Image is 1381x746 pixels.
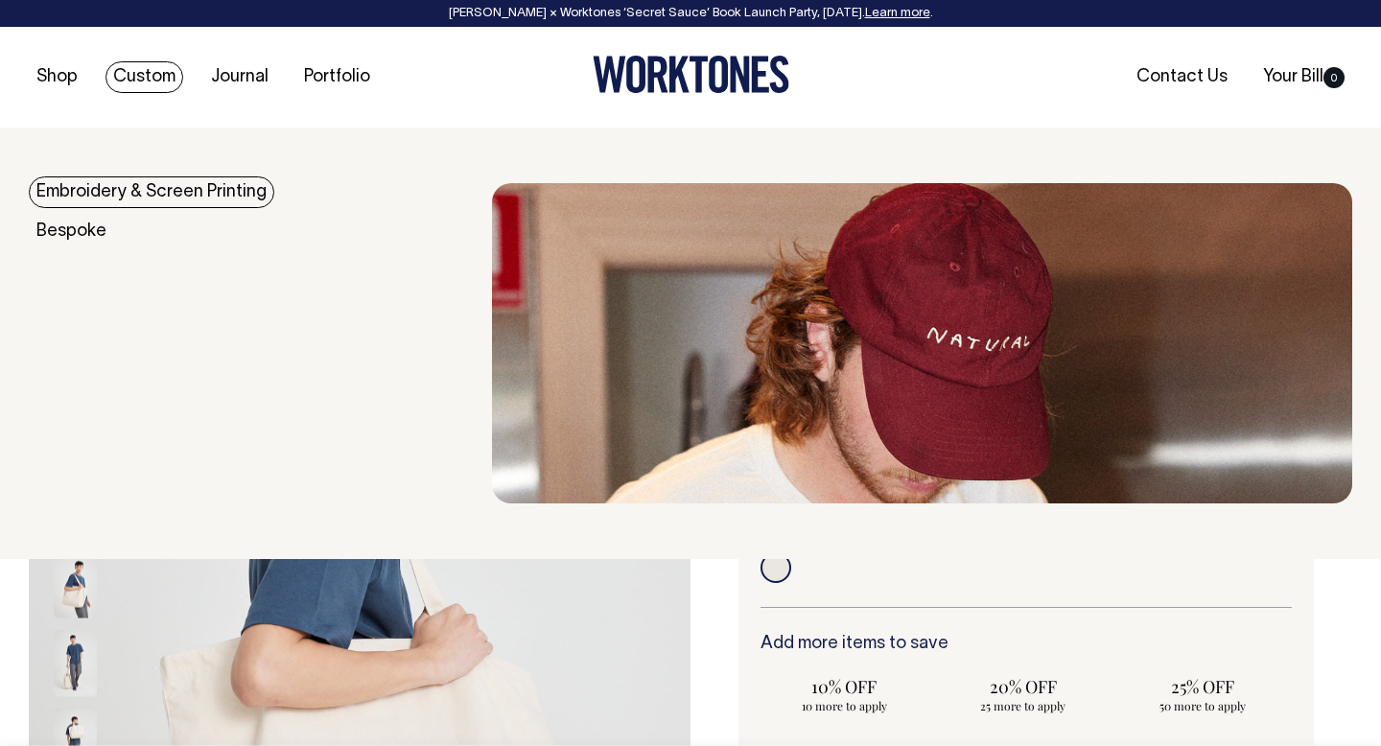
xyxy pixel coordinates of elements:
span: 25 more to apply [949,698,1098,713]
span: 25% OFF [1128,675,1276,698]
a: Portfolio [296,61,378,93]
a: Embroidery & Screen Printing [29,176,274,208]
a: Shop [29,61,85,93]
span: 20% OFF [949,675,1098,698]
a: Journal [203,61,276,93]
input: 25% OFF 50 more to apply [1118,669,1286,719]
h6: Add more items to save [761,635,1292,654]
img: natural [54,551,97,618]
span: 10% OFF [770,675,919,698]
span: 50 more to apply [1128,698,1276,713]
a: Contact Us [1129,61,1235,93]
img: natural [54,630,97,697]
a: Custom [105,61,183,93]
input: 20% OFF 25 more to apply [940,669,1108,719]
span: 10 more to apply [770,698,919,713]
input: 10% OFF 10 more to apply [761,669,928,719]
a: Bespoke [29,216,114,247]
div: [PERSON_NAME] × Worktones ‘Secret Sauce’ Book Launch Party, [DATE]. . [19,7,1362,20]
a: Learn more [865,8,930,19]
a: Your Bill0 [1255,61,1352,93]
img: embroidery & Screen Printing [492,183,1352,503]
span: 0 [1323,67,1345,88]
